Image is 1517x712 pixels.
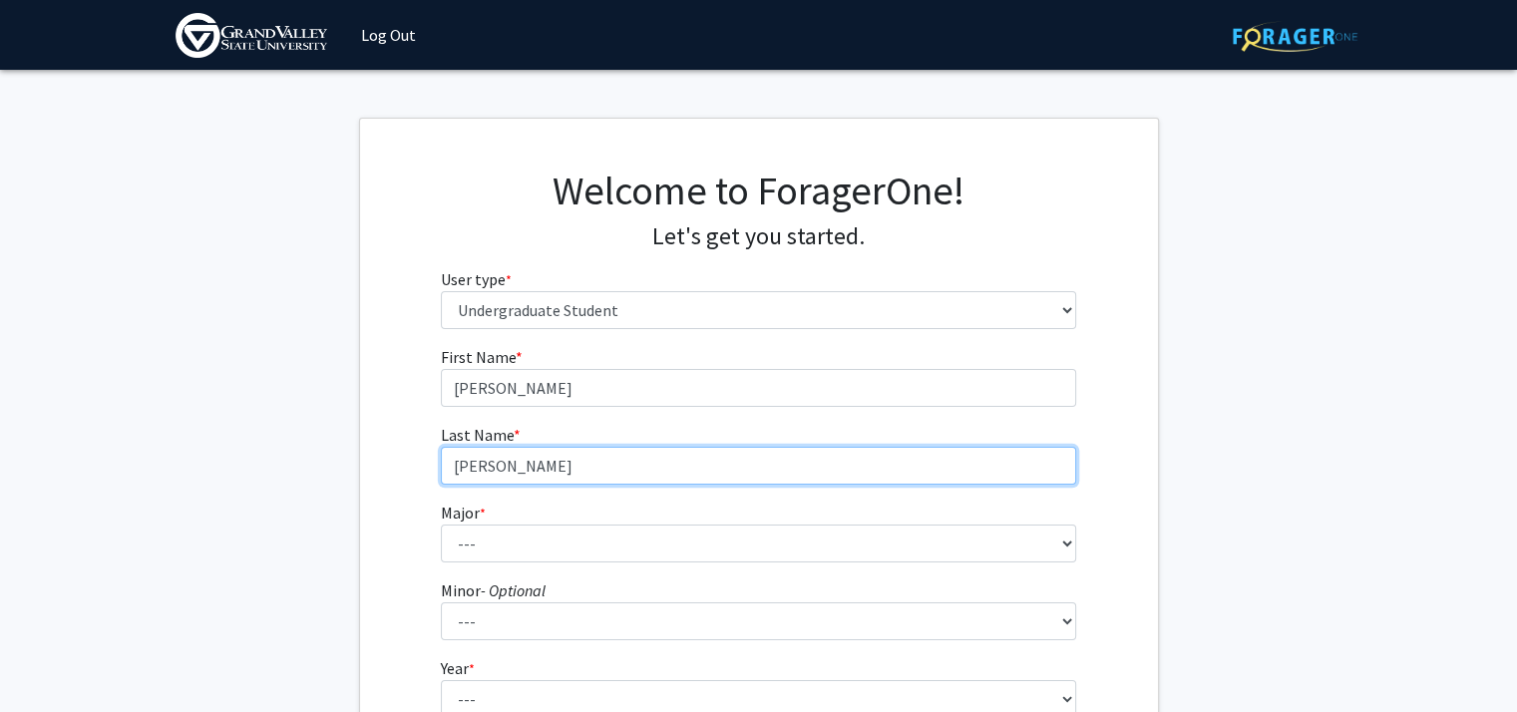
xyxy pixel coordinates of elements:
[441,167,1076,214] h1: Welcome to ForagerOne!
[441,425,514,445] span: Last Name
[441,578,546,602] label: Minor
[176,13,327,58] img: Grand Valley State University Logo
[441,222,1076,251] h4: Let's get you started.
[441,347,516,367] span: First Name
[441,267,512,291] label: User type
[441,501,486,525] label: Major
[1233,21,1357,52] img: ForagerOne Logo
[481,580,546,600] i: - Optional
[441,656,475,680] label: Year
[15,622,85,697] iframe: Chat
